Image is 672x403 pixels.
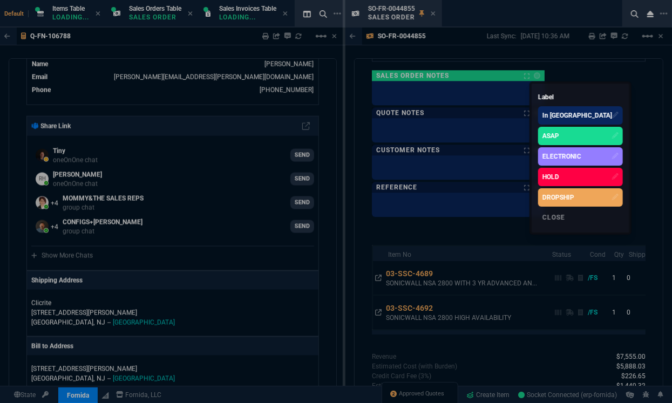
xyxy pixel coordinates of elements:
[542,131,559,141] div: ASAP
[542,172,559,182] div: HOLD
[538,209,623,226] div: Close
[538,90,623,104] p: Label
[542,193,574,202] div: DROPSHIP
[542,152,581,161] div: ELECTRONIC
[542,111,612,120] div: In [GEOGRAPHIC_DATA]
